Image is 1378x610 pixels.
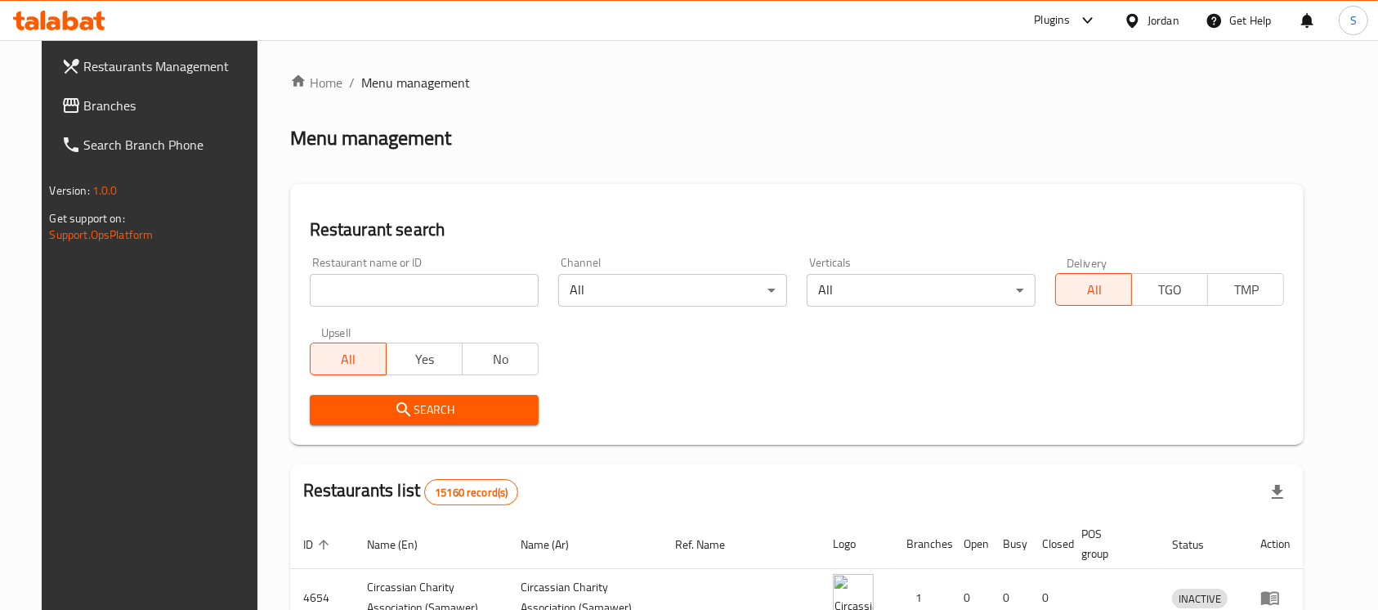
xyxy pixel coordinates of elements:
th: Busy [990,519,1029,569]
span: Version: [50,180,90,201]
input: Search for restaurant name or ID.. [310,274,539,307]
h2: Restaurants list [303,478,519,505]
div: INACTIVE [1172,589,1228,608]
h2: Menu management [290,125,451,151]
th: Logo [820,519,893,569]
div: All [807,274,1036,307]
th: Branches [893,519,951,569]
span: INACTIVE [1172,590,1228,608]
span: Name (Ar) [521,535,591,554]
span: All [317,348,380,371]
span: Restaurants Management [84,56,259,76]
button: No [462,343,539,375]
div: Jordan [1148,11,1179,29]
button: TGO [1131,273,1208,306]
span: 15160 record(s) [425,485,517,500]
span: ID [303,535,334,554]
a: Search Branch Phone [48,125,272,164]
span: TMP [1215,278,1277,302]
button: TMP [1207,273,1284,306]
span: Branches [84,96,259,115]
nav: breadcrumb [290,73,1304,92]
h2: Restaurant search [310,218,1285,242]
th: Action [1247,519,1304,569]
span: Search [323,400,526,420]
button: Search [310,395,539,425]
span: Menu management [361,73,470,92]
div: Plugins [1034,11,1070,30]
a: Restaurants Management [48,47,272,86]
a: Home [290,73,342,92]
button: All [1055,273,1132,306]
span: Yes [393,348,456,371]
span: Ref. Name [675,535,746,554]
div: Total records count [424,479,518,505]
span: All [1063,278,1125,302]
div: Menu [1260,588,1291,608]
div: All [558,274,787,307]
span: Status [1172,535,1225,554]
button: All [310,343,387,375]
span: Get support on: [50,208,125,229]
span: 1.0.0 [92,180,118,201]
span: Search Branch Phone [84,135,259,155]
span: No [469,348,532,371]
th: Open [951,519,990,569]
a: Support.OpsPlatform [50,224,154,245]
a: Branches [48,86,272,125]
span: S [1350,11,1357,29]
span: TGO [1139,278,1201,302]
div: Export file [1258,473,1297,512]
label: Upsell [321,326,351,338]
li: / [349,73,355,92]
span: Name (En) [367,535,439,554]
span: POS group [1081,524,1140,563]
button: Yes [386,343,463,375]
label: Delivery [1067,257,1107,268]
th: Closed [1029,519,1068,569]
